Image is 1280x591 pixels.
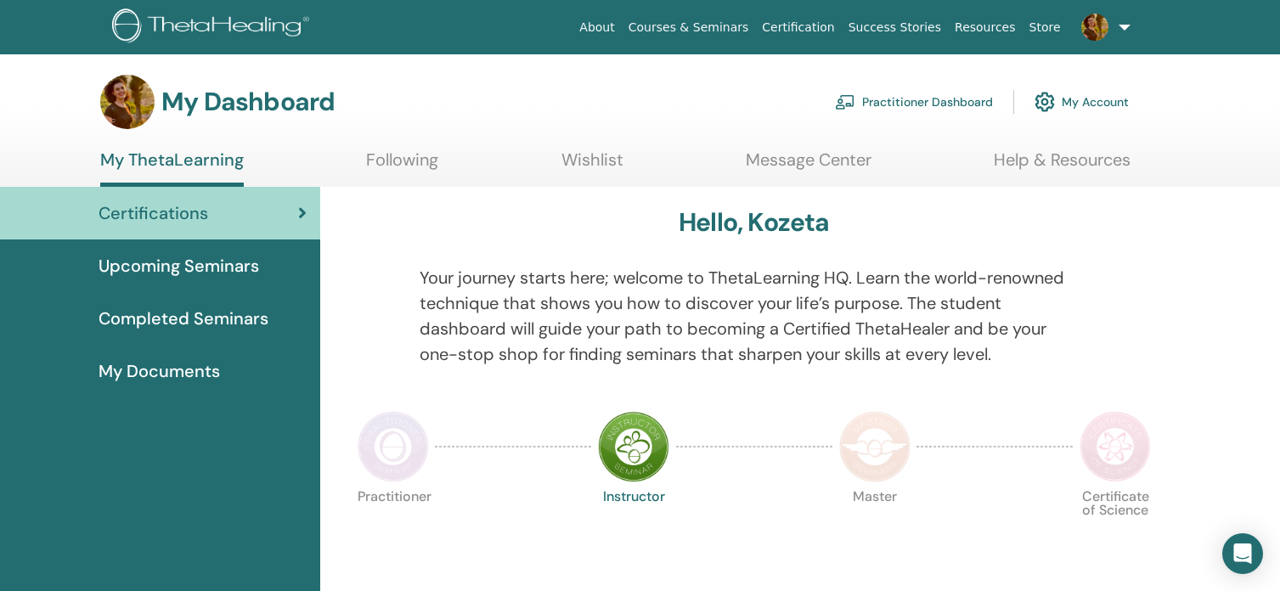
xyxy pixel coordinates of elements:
[835,83,993,121] a: Practitioner Dashboard
[99,358,220,384] span: My Documents
[161,87,335,117] h3: My Dashboard
[99,200,208,226] span: Certifications
[420,265,1088,367] p: Your journey starts here; welcome to ThetaLearning HQ. Learn the world-renowned technique that sh...
[561,149,623,183] a: Wishlist
[1035,83,1129,121] a: My Account
[839,490,911,561] p: Master
[746,149,871,183] a: Message Center
[358,490,429,561] p: Practitioner
[598,490,669,561] p: Instructor
[948,12,1023,43] a: Resources
[679,207,830,238] h3: Hello, Kozeta
[1222,533,1263,574] div: Open Intercom Messenger
[100,75,155,129] img: default.jpg
[994,149,1131,183] a: Help & Resources
[366,149,438,183] a: Following
[842,12,948,43] a: Success Stories
[572,12,621,43] a: About
[112,8,315,47] img: logo.png
[1023,12,1068,43] a: Store
[358,411,429,482] img: Practitioner
[1035,87,1055,116] img: cog.svg
[755,12,841,43] a: Certification
[1081,14,1108,41] img: default.jpg
[835,94,855,110] img: chalkboard-teacher.svg
[100,149,244,187] a: My ThetaLearning
[1080,490,1151,561] p: Certificate of Science
[99,306,268,331] span: Completed Seminars
[598,411,669,482] img: Instructor
[99,253,259,279] span: Upcoming Seminars
[1080,411,1151,482] img: Certificate of Science
[622,12,756,43] a: Courses & Seminars
[839,411,911,482] img: Master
